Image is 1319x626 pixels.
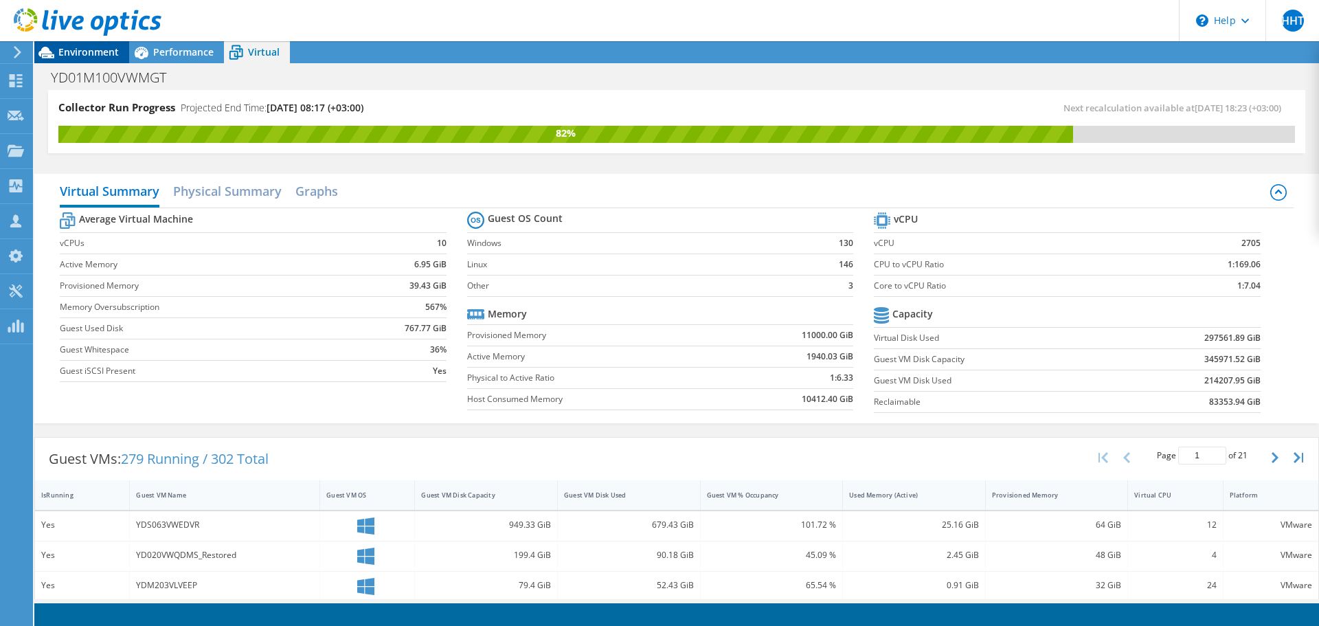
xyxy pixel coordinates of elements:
label: CPU to vCPU Ratio [874,258,1147,271]
span: [DATE] 08:17 (+03:00) [267,101,363,114]
span: Next recalculation available at [1063,102,1288,114]
label: Provisioned Memory [467,328,724,342]
div: VMware [1230,578,1312,593]
b: 1:169.06 [1228,258,1261,271]
span: HHT [1282,10,1304,32]
b: 10 [437,236,447,250]
div: 101.72 % [707,517,837,533]
svg: \n [1196,14,1208,27]
b: 1940.03 GiB [807,350,853,364]
span: 21 [1238,449,1248,461]
label: Reclaimable [874,395,1119,409]
b: Yes [433,364,447,378]
label: Physical to Active Ratio [467,371,724,385]
div: Yes [41,548,123,563]
div: 12 [1134,517,1216,533]
div: Guest VMs: [35,438,282,480]
label: vCPUs [60,236,354,250]
b: 11000.00 GiB [802,328,853,342]
b: 146 [839,258,853,271]
div: YDS063VWEDVR [136,517,313,533]
b: Average Virtual Machine [79,212,193,226]
div: 949.33 GiB [421,517,551,533]
div: 45.09 % [707,548,837,563]
label: Memory Oversubscription [60,300,354,314]
div: Yes [41,578,123,593]
div: Yes [41,517,123,533]
div: 82% [58,126,1073,141]
b: Guest OS Count [488,212,563,225]
div: 65.54 % [707,578,837,593]
div: 4 [1134,548,1216,563]
label: Guest Whitespace [60,343,354,357]
h2: Physical Summary [173,177,282,205]
b: 6.95 GiB [414,258,447,271]
div: Used Memory (Active) [849,491,962,500]
h2: Graphs [295,177,338,205]
div: 79.4 GiB [421,578,551,593]
div: 25.16 GiB [849,517,979,533]
b: 2705 [1241,236,1261,250]
div: Guest VM % Occupancy [707,491,820,500]
label: Virtual Disk Used [874,331,1119,345]
b: 3 [848,279,853,293]
div: 64 GiB [992,517,1122,533]
div: 90.18 GiB [564,548,694,563]
div: VMware [1230,548,1312,563]
input: jump to page [1178,447,1226,465]
b: 130 [839,236,853,250]
div: IsRunning [41,491,106,500]
div: Guest VM Disk Used [564,491,677,500]
div: YDM203VLVEEP [136,578,313,593]
div: Guest VM Name [136,491,297,500]
span: Performance [153,45,214,58]
div: Virtual CPU [1134,491,1199,500]
span: 279 Running / 302 Total [121,449,269,468]
b: 10412.40 GiB [802,392,853,406]
b: 214207.95 GiB [1204,374,1261,388]
span: [DATE] 18:23 (+03:00) [1195,102,1281,114]
span: Environment [58,45,119,58]
label: Windows [467,236,803,250]
div: VMware [1230,517,1312,533]
div: 0.91 GiB [849,578,979,593]
div: 52.43 GiB [564,578,694,593]
b: Capacity [892,307,933,321]
label: vCPU [874,236,1147,250]
b: 36% [430,343,447,357]
span: Virtual [248,45,280,58]
div: 679.43 GiB [564,517,694,533]
div: 199.4 GiB [421,548,551,563]
label: Host Consumed Memory [467,392,724,406]
label: Provisioned Memory [60,279,354,293]
h1: YD01M100VWMGT [45,70,188,85]
b: 297561.89 GiB [1204,331,1261,345]
label: Guest VM Disk Capacity [874,353,1119,366]
b: 567% [425,300,447,314]
b: 1:7.04 [1237,279,1261,293]
b: 767.77 GiB [405,322,447,335]
label: Active Memory [467,350,724,364]
h2: Virtual Summary [60,177,159,208]
span: Page of [1157,447,1248,465]
div: Guest VM OS [326,491,392,500]
label: Other [467,279,803,293]
div: 24 [1134,578,1216,593]
h4: Projected End Time: [181,100,363,115]
div: Provisioned Memory [992,491,1105,500]
label: Linux [467,258,803,271]
b: vCPU [894,212,918,226]
b: 83353.94 GiB [1209,395,1261,409]
label: Core to vCPU Ratio [874,279,1147,293]
div: 2.45 GiB [849,548,979,563]
b: 345971.52 GiB [1204,353,1261,366]
b: Memory [488,307,527,321]
label: Guest iSCSI Present [60,364,354,378]
label: Guest Used Disk [60,322,354,335]
div: Guest VM Disk Capacity [421,491,534,500]
div: Platform [1230,491,1296,500]
div: 48 GiB [992,548,1122,563]
label: Guest VM Disk Used [874,374,1119,388]
b: 1:6.33 [830,371,853,385]
div: YD020VWQDMS_Restored [136,548,313,563]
